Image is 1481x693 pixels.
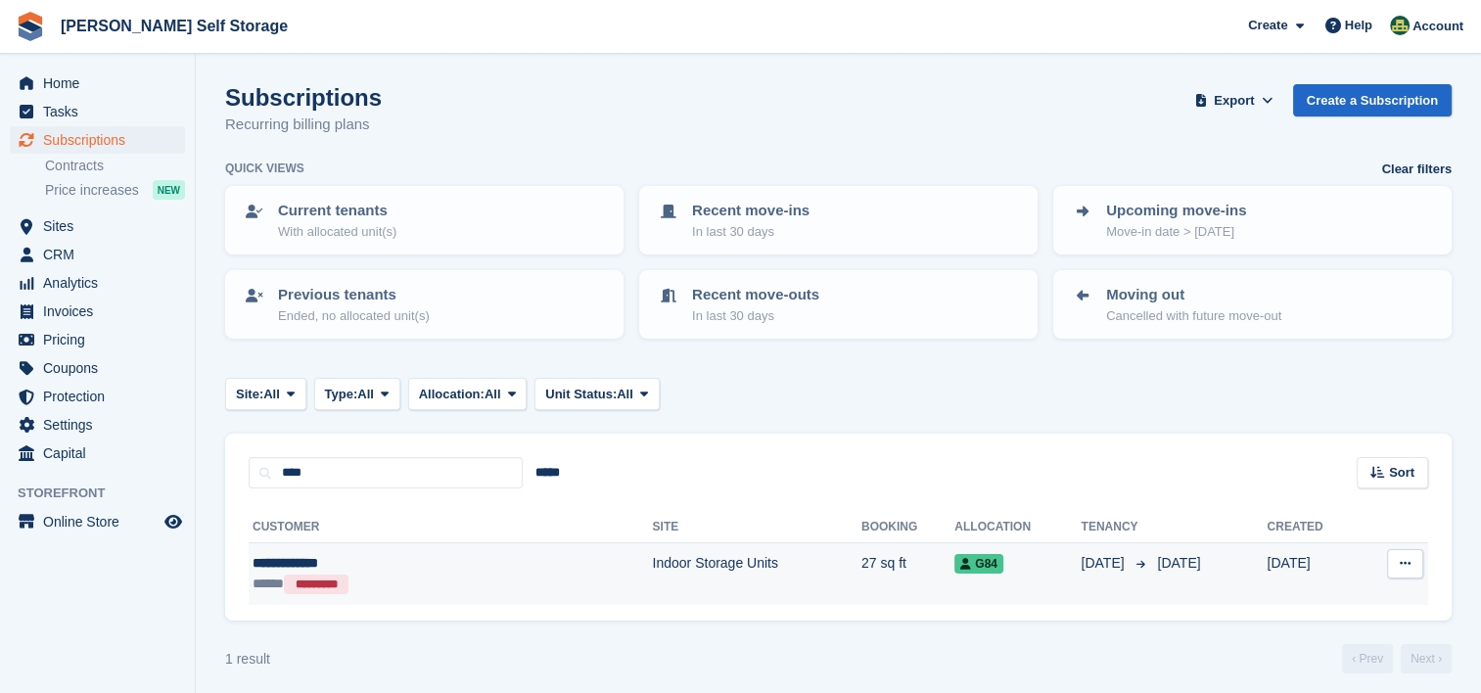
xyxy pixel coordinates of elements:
span: Account [1412,17,1463,36]
span: Help [1345,16,1372,35]
a: Clear filters [1381,160,1452,179]
span: Home [43,69,161,97]
img: Julie Williams [1390,16,1410,35]
p: Recent move-ins [692,200,810,222]
img: stora-icon-8386f47178a22dfd0bd8f6a31ec36ba5ce8667c1dd55bd0f319d3a0aa187defe.svg [16,12,45,41]
h6: Quick views [225,160,304,177]
a: menu [10,383,185,410]
span: Allocation: [419,385,485,404]
span: Capital [43,439,161,467]
button: Export [1191,84,1277,116]
span: Protection [43,383,161,410]
span: Pricing [43,326,161,353]
p: Move-in date > [DATE] [1106,222,1246,242]
a: menu [10,298,185,325]
th: Allocation [954,512,1081,543]
p: Previous tenants [278,284,430,306]
a: menu [10,69,185,97]
a: Recent move-outs In last 30 days [641,272,1036,337]
a: Previous tenants Ended, no allocated unit(s) [227,272,622,337]
a: Price increases NEW [45,179,185,201]
p: Current tenants [278,200,396,222]
span: Analytics [43,269,161,297]
span: Subscriptions [43,126,161,154]
span: Tasks [43,98,161,125]
a: menu [10,411,185,439]
a: menu [10,508,185,535]
a: menu [10,98,185,125]
button: Allocation: All [408,378,528,410]
a: menu [10,241,185,268]
th: Site [652,512,860,543]
a: Next [1401,644,1452,673]
button: Site: All [225,378,306,410]
span: All [617,385,633,404]
span: [DATE] [1081,553,1128,574]
a: menu [10,326,185,353]
a: Previous [1342,644,1393,673]
a: Preview store [162,510,185,533]
nav: Page [1338,644,1456,673]
p: In last 30 days [692,306,819,326]
button: Type: All [314,378,400,410]
a: Current tenants With allocated unit(s) [227,188,622,253]
th: Customer [249,512,652,543]
span: Storefront [18,484,195,503]
span: CRM [43,241,161,268]
td: Indoor Storage Units [652,543,860,605]
span: Site: [236,385,263,404]
p: Ended, no allocated unit(s) [278,306,430,326]
p: Upcoming move-ins [1106,200,1246,222]
span: All [263,385,280,404]
span: G84 [954,554,1003,574]
a: Recent move-ins In last 30 days [641,188,1036,253]
th: Booking [861,512,954,543]
span: [DATE] [1157,555,1200,571]
span: Type: [325,385,358,404]
span: Invoices [43,298,161,325]
span: Create [1248,16,1287,35]
div: NEW [153,180,185,200]
a: menu [10,354,185,382]
a: Upcoming move-ins Move-in date > [DATE] [1055,188,1450,253]
th: Tenancy [1081,512,1149,543]
a: Moving out Cancelled with future move-out [1055,272,1450,337]
span: Online Store [43,508,161,535]
span: Unit Status: [545,385,617,404]
span: Price increases [45,181,139,200]
th: Created [1267,512,1360,543]
p: In last 30 days [692,222,810,242]
h1: Subscriptions [225,84,382,111]
span: All [357,385,374,404]
p: Recurring billing plans [225,114,382,136]
span: Sort [1389,463,1414,483]
span: Export [1214,91,1254,111]
a: menu [10,269,185,297]
span: Settings [43,411,161,439]
span: Sites [43,212,161,240]
td: 27 sq ft [861,543,954,605]
a: menu [10,126,185,154]
a: Create a Subscription [1293,84,1452,116]
span: All [485,385,501,404]
a: [PERSON_NAME] Self Storage [53,10,296,42]
a: menu [10,212,185,240]
p: Cancelled with future move-out [1106,306,1281,326]
td: [DATE] [1267,543,1360,605]
a: menu [10,439,185,467]
button: Unit Status: All [534,378,659,410]
a: Contracts [45,157,185,175]
p: Recent move-outs [692,284,819,306]
p: With allocated unit(s) [278,222,396,242]
span: Coupons [43,354,161,382]
div: 1 result [225,649,270,670]
p: Moving out [1106,284,1281,306]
